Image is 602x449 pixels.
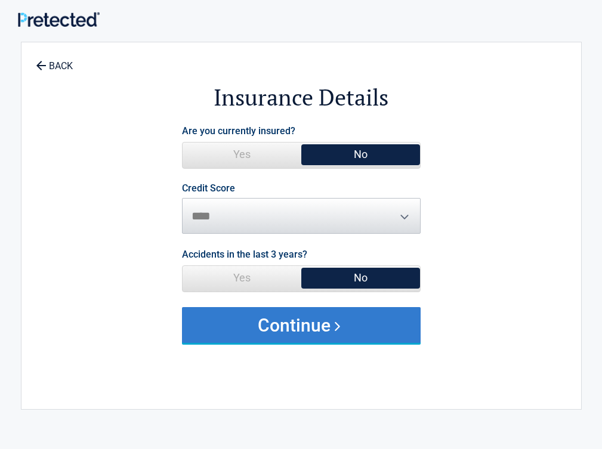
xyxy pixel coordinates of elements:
span: No [301,143,420,166]
label: Accidents in the last 3 years? [182,246,307,262]
img: Main Logo [18,12,100,27]
label: Are you currently insured? [182,123,295,139]
button: Continue [182,307,421,343]
span: Yes [183,266,301,290]
label: Credit Score [182,184,235,193]
a: BACK [33,50,75,71]
h2: Insurance Details [87,82,515,113]
span: No [301,266,420,290]
span: Yes [183,143,301,166]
